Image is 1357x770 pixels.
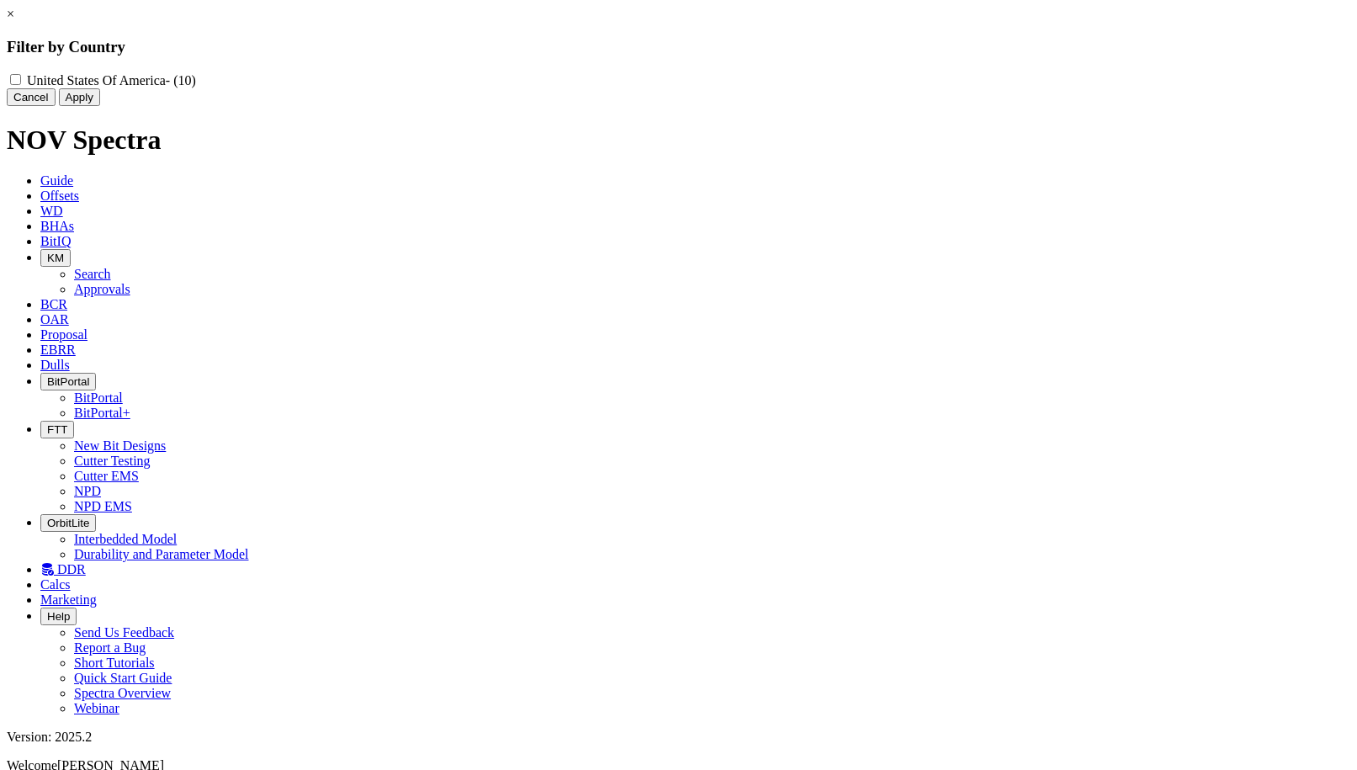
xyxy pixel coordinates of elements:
[40,189,79,203] span: Offsets
[74,701,119,715] a: Webinar
[47,423,67,436] span: FTT
[40,312,69,327] span: OAR
[59,88,100,106] button: Apply
[7,730,1350,745] div: Version: 2025.2
[74,438,166,453] a: New Bit Designs
[47,517,89,529] span: OrbitLite
[7,88,56,106] button: Cancel
[27,73,196,88] label: United States Of America
[7,125,1350,156] h1: NOV Spectra
[74,484,101,498] a: NPD
[40,358,70,372] span: Dulls
[40,204,63,218] span: WD
[74,686,171,700] a: Spectra Overview
[40,592,97,607] span: Marketing
[40,297,67,311] span: BCR
[40,234,71,248] span: BitIQ
[74,640,146,655] a: Report a Bug
[74,406,130,420] a: BitPortal+
[74,671,172,685] a: Quick Start Guide
[40,343,76,357] span: EBRR
[74,390,123,405] a: BitPortal
[74,454,151,468] a: Cutter Testing
[40,577,71,592] span: Calcs
[7,38,1350,56] h3: Filter by Country
[7,7,14,21] a: ×
[47,610,70,623] span: Help
[40,173,73,188] span: Guide
[40,327,87,342] span: Proposal
[74,469,139,483] a: Cutter EMS
[74,499,132,513] a: NPD EMS
[47,252,64,264] span: KM
[74,532,177,546] a: Interbedded Model
[74,267,111,281] a: Search
[40,219,74,233] span: BHAs
[57,562,86,576] span: DDR
[74,656,155,670] a: Short Tutorials
[74,547,249,561] a: Durability and Parameter Model
[47,375,89,388] span: BitPortal
[166,73,196,88] span: - (10)
[74,625,174,640] a: Send Us Feedback
[74,282,130,296] a: Approvals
